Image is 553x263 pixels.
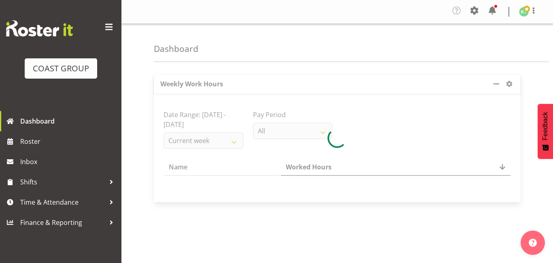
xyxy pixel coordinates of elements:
[20,156,117,168] span: Inbox
[154,44,198,53] h4: Dashboard
[20,216,105,229] span: Finance & Reporting
[20,115,117,127] span: Dashboard
[538,104,553,159] button: Feedback - Show survey
[529,239,537,247] img: help-xxl-2.png
[6,20,73,36] img: Rosterit website logo
[20,176,105,188] span: Shifts
[20,135,117,148] span: Roster
[519,7,529,17] img: kade-tiatia1141.jpg
[542,112,549,140] span: Feedback
[33,62,89,75] div: COAST GROUP
[20,196,105,208] span: Time & Attendance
